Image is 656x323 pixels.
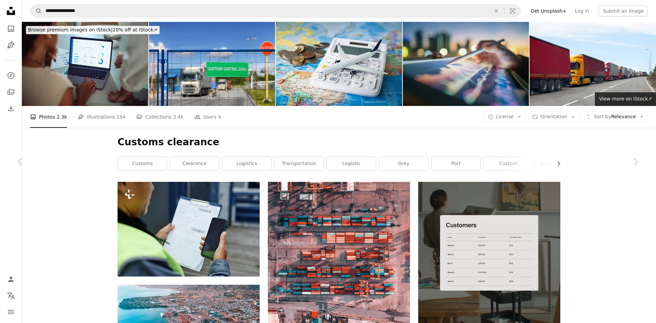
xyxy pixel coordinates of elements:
span: 3.4k [173,113,183,121]
span: 4 [218,113,221,121]
button: Menu [4,305,18,319]
a: shipping container [536,157,585,171]
button: scroll list to the right [552,157,560,171]
span: Sort by [594,114,611,119]
a: View more on iStock↗ [595,92,656,106]
a: Collections [4,85,18,99]
a: Log in [571,5,593,16]
a: port [432,157,480,171]
span: Browse premium images on iStock | [28,27,112,32]
a: Users 4 [194,106,221,128]
button: Sort byRelevance [582,111,648,122]
button: Submit an image [599,5,648,16]
a: Illustrations [4,38,18,52]
h1: Customs clearance [118,136,560,148]
img: Travel cost [276,22,402,106]
div: 20% off at iStock ↗ [26,26,160,34]
form: Find visuals sitewide [30,4,521,18]
button: Visual search [504,4,521,17]
button: Orientation [528,111,579,122]
a: red blue and white concrete building [268,250,410,256]
a: Explore [4,69,18,82]
button: License [484,111,526,122]
span: License [496,114,514,119]
span: Orientation [540,114,567,119]
a: clearance [170,157,219,171]
a: Next [615,129,656,194]
a: Copy space of unrecognizable worker holding clipboard and smartphone in shipping docks, copy space [118,226,260,232]
button: Language [4,289,18,302]
a: Browse premium images on iStock|20% off at iStock↗ [22,22,164,38]
a: customs [118,157,167,171]
img: Lorries pass through checkpoint of logistics complex with customs services. [149,22,275,106]
img: Copy space of unrecognizable worker holding clipboard and smartphone in shipping docks, copy space [118,182,260,277]
a: transportation [275,157,324,171]
a: logistic [327,157,376,171]
a: logistics [222,157,271,171]
span: View more on iStock ↗ [599,96,652,102]
img: Businesswomen Analyzing Sales Data on Laptop in Office [22,22,148,106]
a: Illustrations 154 [78,106,125,128]
a: custom [484,157,533,171]
img: Queue of trucks passing the international border, red and different colors trucks in traffic jam ... [530,22,656,106]
a: Get Unsplash+ [527,5,571,16]
a: Photos [4,22,18,36]
span: Relevance [594,113,636,120]
span: 154 [117,113,126,121]
button: Clear [489,4,504,17]
a: Download History [4,102,18,115]
a: Collections 3.4k [136,106,183,128]
button: Search Unsplash [30,4,42,17]
a: Log in / Sign up [4,272,18,286]
a: grey [379,157,428,171]
img: 2024 Data driven marketing new business trend for growth business [403,22,529,106]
